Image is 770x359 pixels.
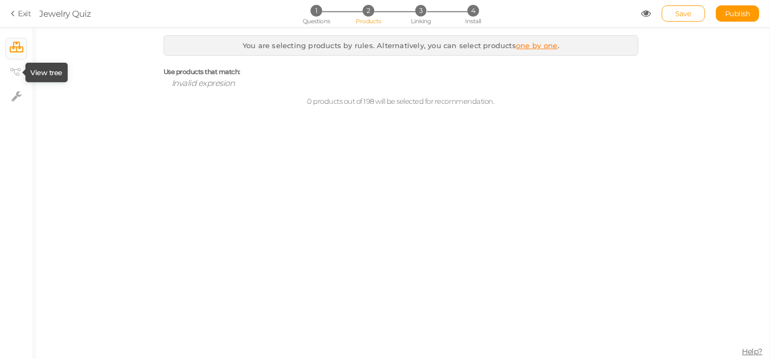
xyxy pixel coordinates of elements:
[40,7,91,20] div: Jewelry Quiz
[303,17,330,25] span: Questions
[415,5,427,16] span: 3
[5,62,27,83] li: View tree
[516,41,558,50] a: one by one
[291,5,341,16] li: 1 Questions
[343,5,394,16] li: 2 Products
[467,5,479,16] span: 4
[6,62,27,83] a: View tree
[742,347,763,356] span: Help?
[448,5,498,16] li: 4 Install
[310,5,322,16] span: 1
[396,5,446,16] li: 3 Linking
[172,78,235,88] span: Invalid expresion
[558,41,559,50] span: .
[411,17,430,25] span: Linking
[465,17,481,25] span: Install
[356,17,381,25] span: Products
[31,68,63,77] tip-tip: View tree
[662,5,705,22] div: Save
[725,9,751,18] span: Publish
[243,41,516,50] span: You are selecting products by rules. Alternatively, you can select products
[676,9,691,18] span: Save
[363,5,374,16] span: 2
[307,97,494,105] span: 0 products out of 198 will be selected for recommendation.
[11,8,31,19] a: Exit
[164,68,240,76] span: Use products that match:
